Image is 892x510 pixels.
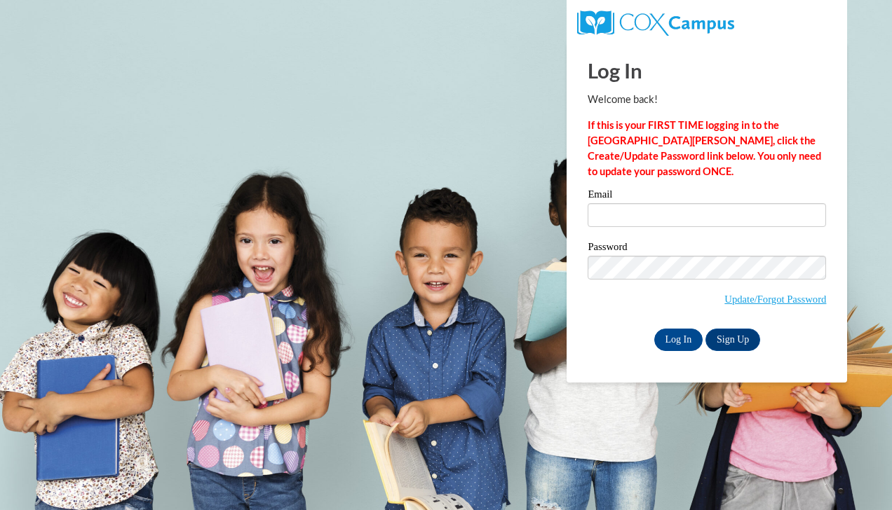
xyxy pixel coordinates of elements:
[577,16,734,28] a: COX Campus
[705,329,760,351] a: Sign Up
[588,189,826,203] label: Email
[588,242,826,256] label: Password
[588,56,826,85] h1: Log In
[588,119,821,177] strong: If this is your FIRST TIME logging in to the [GEOGRAPHIC_DATA][PERSON_NAME], click the Create/Upd...
[588,92,826,107] p: Welcome back!
[577,11,734,36] img: COX Campus
[724,294,826,305] a: Update/Forgot Password
[654,329,703,351] input: Log In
